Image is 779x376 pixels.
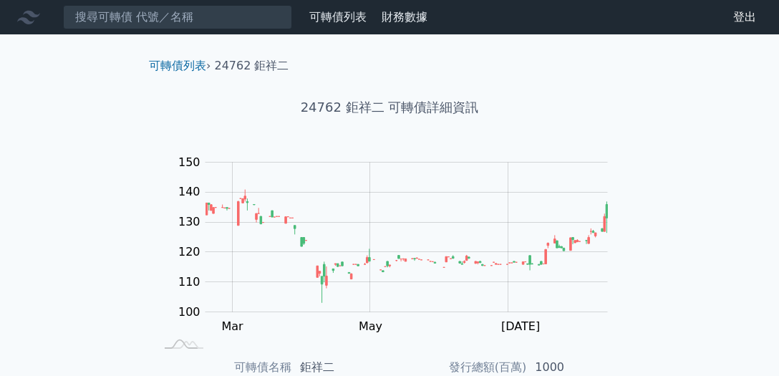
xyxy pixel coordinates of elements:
tspan: 130 [178,215,200,228]
li: 24762 鉅祥二 [215,57,289,74]
tspan: 120 [178,245,200,259]
tspan: [DATE] [501,319,540,333]
a: 可轉債列表 [149,59,206,72]
input: 搜尋可轉債 代號／名稱 [63,5,292,29]
g: Chart [171,155,629,333]
a: 登出 [722,6,768,29]
tspan: May [359,319,382,333]
tspan: 150 [178,155,200,169]
h1: 24762 鉅祥二 可轉債詳細資訊 [137,97,642,117]
tspan: 100 [178,305,200,319]
tspan: 140 [178,185,200,198]
a: 財務數據 [382,10,427,24]
li: › [149,57,211,74]
a: 可轉債列表 [309,10,367,24]
tspan: 110 [178,275,200,289]
tspan: Mar [222,319,244,333]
